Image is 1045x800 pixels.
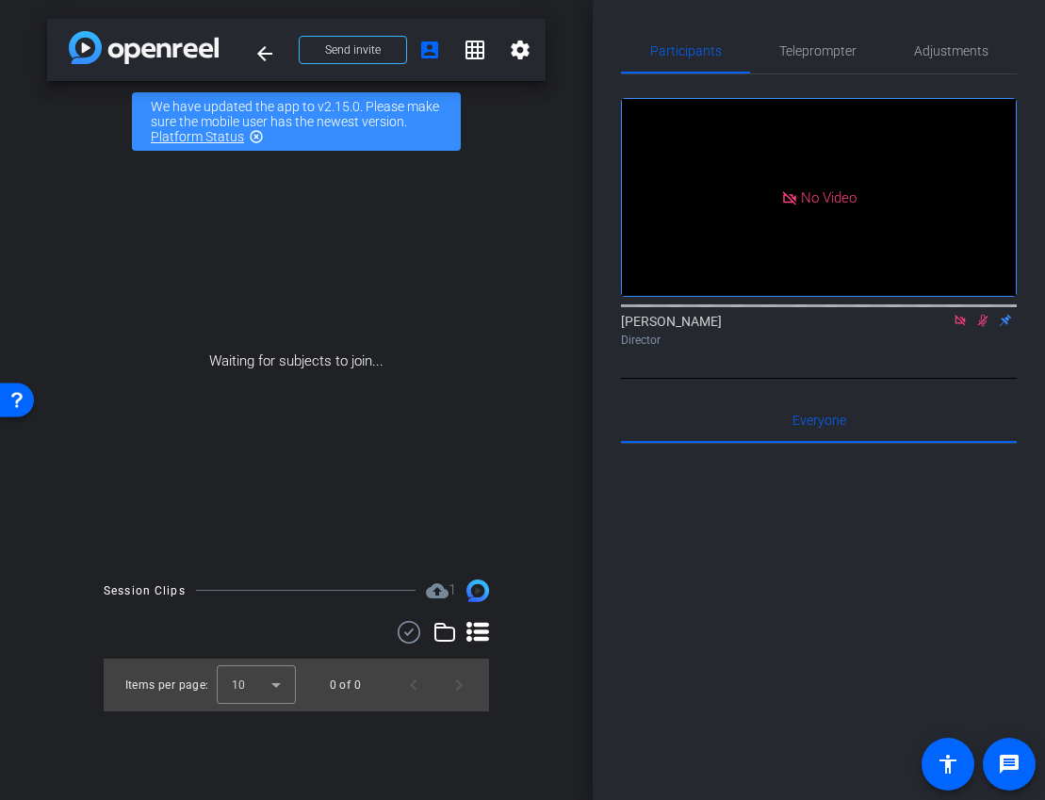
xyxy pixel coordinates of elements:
div: [PERSON_NAME] [621,312,1017,349]
mat-icon: settings [509,39,531,61]
mat-icon: message [998,753,1021,776]
span: 1 [449,581,456,598]
a: Platform Status [151,129,244,144]
button: Next page [436,662,482,708]
div: Items per page: [125,676,209,694]
mat-icon: grid_on [464,39,486,61]
span: Destinations for your clips [426,580,456,602]
mat-icon: highlight_off [249,129,264,144]
div: Director [621,332,1017,349]
img: Session clips [466,580,489,602]
span: Teleprompter [779,44,857,57]
span: Everyone [792,414,846,427]
button: Send invite [299,36,407,64]
span: Participants [650,44,722,57]
mat-icon: cloud_upload [426,580,449,602]
button: Previous page [391,662,436,708]
mat-icon: arrow_back [253,42,276,65]
span: Send invite [325,42,381,57]
div: Waiting for subjects to join... [47,162,546,561]
div: We have updated the app to v2.15.0. Please make sure the mobile user has the newest version. [132,92,461,151]
div: 0 of 0 [330,676,361,694]
mat-icon: account_box [418,39,441,61]
img: app-logo [69,31,219,64]
span: Adjustments [914,44,988,57]
div: Session Clips [104,581,186,600]
span: No Video [801,188,857,205]
mat-icon: accessibility [937,753,959,776]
